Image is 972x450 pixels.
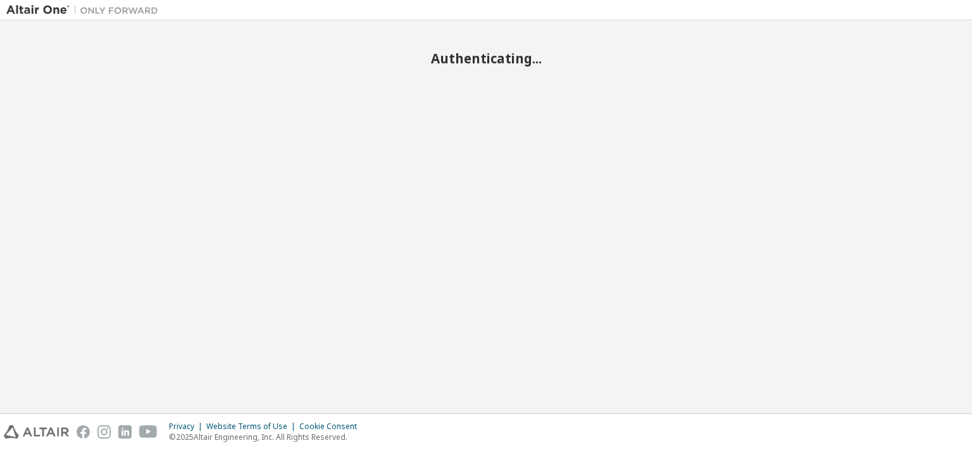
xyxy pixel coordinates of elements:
[169,421,206,432] div: Privacy
[77,425,90,439] img: facebook.svg
[6,4,165,16] img: Altair One
[169,432,364,442] p: © 2025 Altair Engineering, Inc. All Rights Reserved.
[4,425,69,439] img: altair_logo.svg
[118,425,132,439] img: linkedin.svg
[206,421,299,432] div: Website Terms of Use
[299,421,364,432] div: Cookie Consent
[97,425,111,439] img: instagram.svg
[6,50,966,67] h2: Authenticating...
[139,425,158,439] img: youtube.svg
